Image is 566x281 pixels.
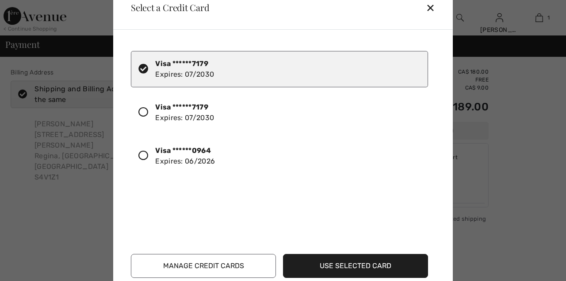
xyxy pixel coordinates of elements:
div: Expires: 06/2026 [155,145,215,167]
div: Expires: 07/2030 [155,59,214,80]
button: Manage Credit Cards [131,254,276,278]
button: Use Selected Card [283,254,428,278]
div: Select a Credit Card [124,3,210,12]
div: Expires: 07/2030 [155,102,214,123]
